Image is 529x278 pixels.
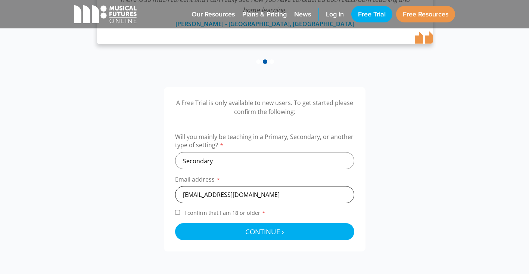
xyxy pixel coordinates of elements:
a: Free Trial [351,6,392,22]
input: I confirm that I am 18 or older* [175,210,180,215]
span: News [294,9,311,19]
label: Email address [175,175,354,186]
span: Continue › [245,227,284,236]
span: Plans & Pricing [242,9,287,19]
label: Will you mainly be teaching in a Primary, Secondary, or another type of setting? [175,133,354,152]
a: Free Resources [396,6,455,22]
p: A Free Trial is only available to new users. To get started please confirm the following: [175,98,354,116]
span: Log in [326,9,344,19]
span: Our Resources [192,9,235,19]
button: Continue › [175,223,354,240]
span: I confirm that I am 18 or older [183,209,267,216]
